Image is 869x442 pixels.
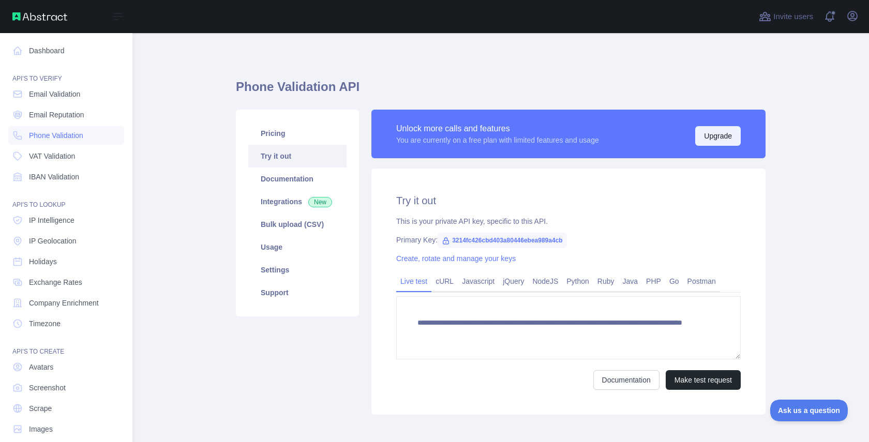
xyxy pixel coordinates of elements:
[29,256,57,267] span: Holidays
[757,8,815,25] button: Invite users
[248,281,347,304] a: Support
[666,370,741,390] button: Make test request
[29,110,84,120] span: Email Reputation
[8,335,124,356] div: API'S TO CREATE
[8,85,124,103] a: Email Validation
[8,167,124,186] a: IBAN Validation
[29,298,99,308] span: Company Enrichment
[396,216,741,226] div: This is your private API key, specific to this API.
[8,147,124,165] a: VAT Validation
[770,400,848,421] iframe: Toggle Customer Support
[396,254,516,263] a: Create, rotate and manage your keys
[29,403,52,414] span: Scrape
[8,188,124,209] div: API'S TO LOOKUP
[8,41,124,60] a: Dashboard
[396,135,599,145] div: You are currently on a free plan with limited features and usage
[695,126,741,146] button: Upgrade
[29,318,61,329] span: Timezone
[528,273,562,289] a: NodeJS
[8,314,124,333] a: Timezone
[29,424,53,434] span: Images
[642,273,665,289] a: PHP
[248,145,347,167] a: Try it out
[458,273,499,289] a: Javascript
[8,126,124,145] a: Phone Validation
[499,273,528,289] a: jQuery
[593,370,660,390] a: Documentation
[8,211,124,230] a: IP Intelligence
[29,215,74,225] span: IP Intelligence
[248,167,347,190] a: Documentation
[29,362,53,372] span: Avatars
[619,273,642,289] a: Java
[8,358,124,376] a: Avatars
[29,383,66,393] span: Screenshot
[562,273,593,289] a: Python
[29,130,83,141] span: Phone Validation
[29,89,80,99] span: Email Validation
[665,273,683,289] a: Go
[8,294,124,312] a: Company Enrichment
[438,233,567,248] span: 3214fc426cbd403a80446ebea989a4cb
[248,213,347,236] a: Bulk upload (CSV)
[396,235,741,245] div: Primary Key:
[431,273,458,289] a: cURL
[593,273,619,289] a: Ruby
[248,190,347,213] a: Integrations New
[29,172,79,182] span: IBAN Validation
[683,273,720,289] a: Postman
[396,273,431,289] a: Live test
[8,232,124,250] a: IP Geolocation
[248,236,347,258] a: Usage
[248,122,347,145] a: Pricing
[8,62,124,83] div: API'S TO VERIFY
[29,236,77,246] span: IP Geolocation
[8,252,124,271] a: Holidays
[8,420,124,438] a: Images
[236,79,766,103] h1: Phone Validation API
[248,258,347,281] a: Settings
[8,378,124,397] a: Screenshot
[8,105,124,124] a: Email Reputation
[396,123,599,135] div: Unlock more calls and features
[29,151,75,161] span: VAT Validation
[773,11,813,23] span: Invite users
[29,277,82,287] span: Exchange Rates
[8,399,124,418] a: Scrape
[8,273,124,292] a: Exchange Rates
[308,197,332,207] span: New
[12,12,67,21] img: Abstract API
[396,193,741,208] h2: Try it out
